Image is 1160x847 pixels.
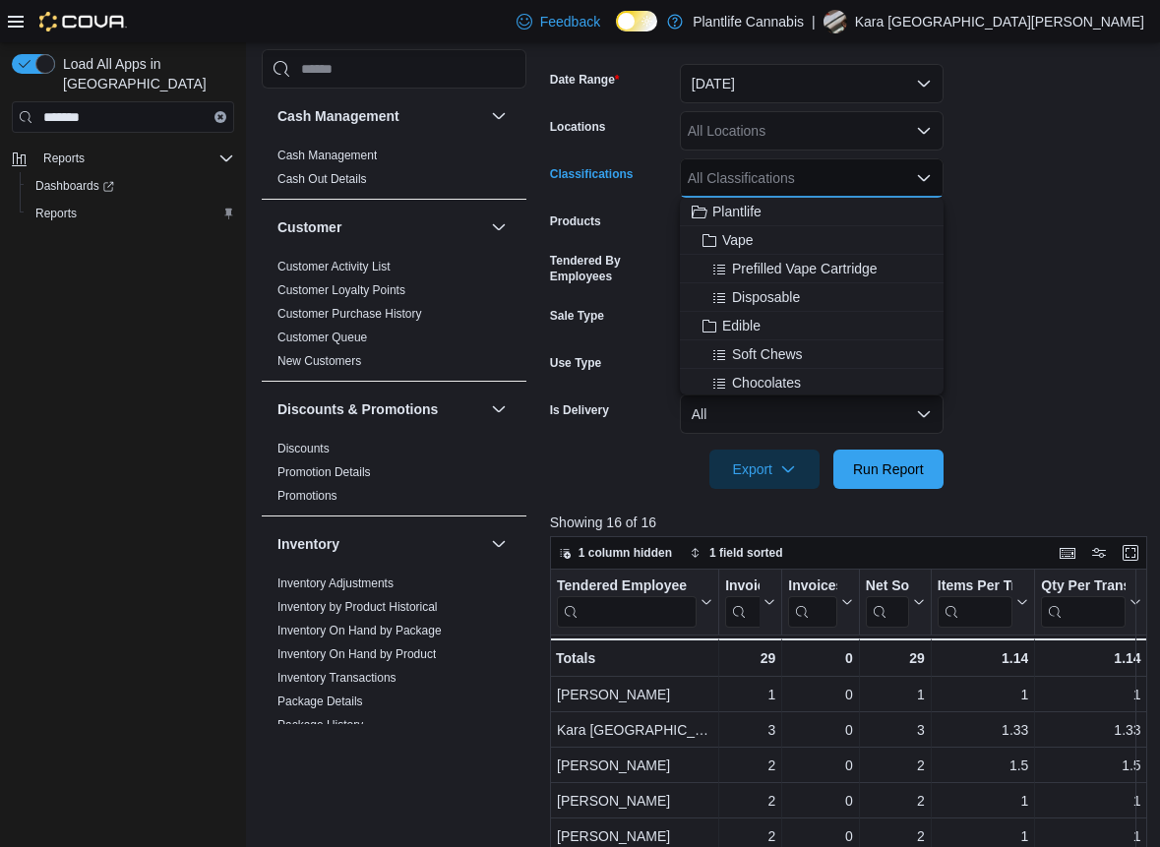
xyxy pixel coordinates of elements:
div: Discounts & Promotions [262,437,526,515]
button: Export [709,450,820,489]
span: Export [721,450,808,489]
button: Soft Chews [680,340,944,369]
p: Kara [GEOGRAPHIC_DATA][PERSON_NAME] [855,10,1144,33]
div: Qty Per Transaction [1041,577,1125,628]
button: Keyboard shortcuts [1056,541,1079,565]
span: Inventory Adjustments [277,575,394,591]
button: Invoices Sold [725,577,775,628]
label: Sale Type [550,308,604,324]
span: Load All Apps in [GEOGRAPHIC_DATA] [55,54,234,93]
button: Inventory [487,532,511,556]
div: Invoices Ref [788,577,836,596]
div: Items Per Transaction [938,577,1013,628]
div: 1 [938,683,1029,706]
div: Tendered Employee [557,577,697,628]
a: Customer Queue [277,331,367,344]
button: Net Sold [866,577,925,628]
span: Reports [43,151,85,166]
span: Customer Activity List [277,259,391,274]
span: Inventory Transactions [277,670,397,686]
button: All [680,394,944,434]
div: [PERSON_NAME] [557,683,712,706]
div: 0 [788,683,852,706]
label: Products [550,213,601,229]
button: 1 field sorted [682,541,791,565]
span: Cash Out Details [277,171,367,187]
button: Reports [35,147,92,170]
p: Plantlife Cannabis [693,10,804,33]
a: Cash Out Details [277,172,367,186]
a: Inventory On Hand by Product [277,647,436,661]
span: Promotions [277,488,337,504]
a: Inventory by Product Historical [277,600,438,614]
span: Soft Chews [732,344,803,364]
div: 0 [788,646,852,670]
button: Disposable [680,283,944,312]
span: Chocolates [732,373,801,393]
div: 29 [866,646,925,670]
button: Discounts & Promotions [487,397,511,421]
button: Vape [680,226,944,255]
button: Plantlife [680,198,944,226]
a: Customer Activity List [277,260,391,273]
div: 2 [725,789,775,813]
span: Customer Queue [277,330,367,345]
button: Clear input [214,111,226,123]
button: Run Report [833,450,944,489]
span: Reports [35,147,234,170]
label: Classifications [550,166,634,182]
span: Feedback [540,12,600,31]
a: Cash Management [277,149,377,162]
span: 1 field sorted [709,545,783,561]
div: 1.14 [1041,646,1140,670]
label: Date Range [550,72,620,88]
div: 1.33 [1041,718,1140,742]
button: Close list of options [916,170,932,186]
span: Reports [28,202,234,225]
span: 1 column hidden [579,545,672,561]
div: 1 [725,683,775,706]
span: Discounts [277,441,330,456]
div: [PERSON_NAME] [557,754,712,777]
span: Package History [277,717,363,733]
div: Tendered Employee [557,577,697,596]
div: 1.14 [938,646,1029,670]
div: Totals [556,646,712,670]
a: Package Details [277,695,363,708]
span: Package Details [277,694,363,709]
button: Customer [487,215,511,239]
button: Reports [4,145,242,172]
a: Feedback [509,2,608,41]
a: New Customers [277,354,361,368]
label: Locations [550,119,606,135]
p: | [812,10,816,33]
span: Customer Purchase History [277,306,422,322]
a: Inventory On Hand by Package [277,624,442,637]
span: Reports [35,206,77,221]
label: Is Delivery [550,402,609,418]
span: New Customers [277,353,361,369]
a: Inventory Adjustments [277,576,394,590]
a: Promotions [277,489,337,503]
a: Promotion Details [277,465,371,479]
div: 3 [866,718,925,742]
button: Reports [20,200,242,227]
button: Cash Management [487,104,511,128]
button: Items Per Transaction [938,577,1029,628]
span: Dark Mode [616,31,617,32]
h3: Cash Management [277,106,399,126]
span: Customer Loyalty Points [277,282,405,298]
button: Chocolates [680,369,944,397]
div: 3 [725,718,775,742]
h3: Customer [277,217,341,237]
div: Invoices Sold [725,577,760,596]
div: 1 [1041,683,1140,706]
button: 1 column hidden [551,541,680,565]
span: Promotion Details [277,464,371,480]
div: Cash Management [262,144,526,199]
a: Package History [277,718,363,732]
button: Cash Management [277,106,483,126]
div: Net Sold [866,577,909,628]
span: Dashboards [28,174,234,198]
button: [DATE] [680,64,944,103]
